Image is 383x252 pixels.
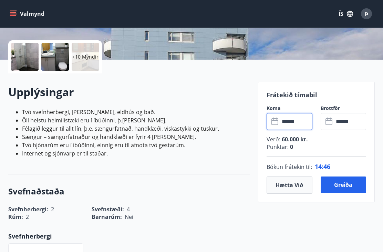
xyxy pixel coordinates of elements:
p: +10 Myndir [72,53,99,60]
span: Barnarúm : [92,213,122,221]
li: Tvö hjónarúm eru í íbúðinni, einnig eru til afnota tvö gestarúm. [22,141,250,149]
button: ÍS [335,8,357,20]
p: Svefnherbergi [8,232,250,241]
button: Þ [358,6,375,22]
span: Rúm : [8,213,23,221]
span: Þ [365,10,368,18]
span: 2 [26,213,29,221]
button: menu [8,8,47,20]
button: Hætta við [267,177,312,194]
span: 0 [289,143,293,151]
span: Nei [125,213,133,221]
span: 46 [323,162,330,171]
p: Frátekið tímabil [267,90,366,99]
h2: Upplýsingar [8,84,250,100]
label: Brottför [321,105,366,112]
li: Sængur – sængurfatnaður og handklæði er fyrir 4 [PERSON_NAME]. [22,133,250,141]
li: Öll helstu heimilistæki eru í íbúðinni, þ.[PERSON_NAME]. [22,116,250,124]
label: Koma [267,105,312,112]
li: Tvö svefnherbergi, [PERSON_NAME], eldhús og bað. [22,108,250,116]
button: Greiða [321,177,366,193]
li: Internet og sjónvarp er til staðar. [22,149,250,158]
p: Punktar : [267,143,366,151]
span: 14 : [315,162,323,171]
span: 60.000 kr. [280,135,308,143]
p: Verð : [267,135,366,143]
span: Bókun frátekin til : [267,163,312,171]
li: Félagið leggur til allt lín, þ.e. sængurfatnað, handklæði, viskastykki og tuskur. [22,124,250,133]
h3: Svefnaðstaða [8,185,250,197]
